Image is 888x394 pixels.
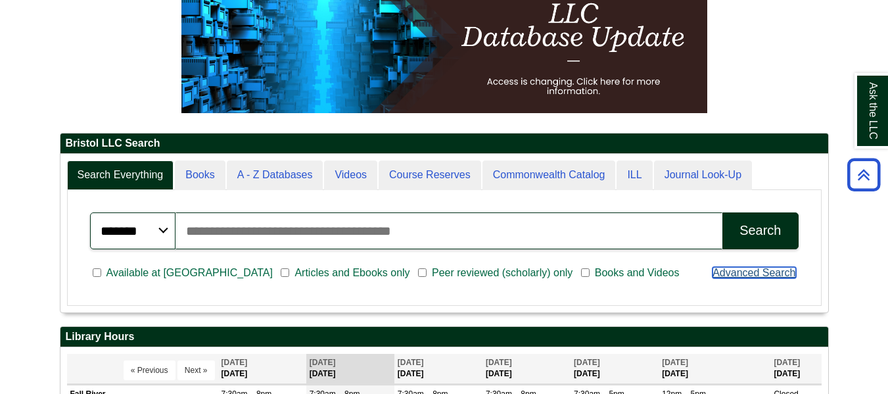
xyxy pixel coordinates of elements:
[617,160,652,190] a: ILL
[124,360,175,380] button: « Previous
[281,267,289,279] input: Articles and Ebooks only
[60,134,828,154] h2: Bristol LLC Search
[101,265,278,281] span: Available at [GEOGRAPHIC_DATA]
[289,265,415,281] span: Articles and Ebooks only
[306,354,394,383] th: [DATE]
[739,223,781,238] div: Search
[427,265,578,281] span: Peer reviewed (scholarly) only
[770,354,821,383] th: [DATE]
[662,358,688,367] span: [DATE]
[713,267,795,278] a: Advanced Search
[394,354,482,383] th: [DATE]
[590,265,685,281] span: Books and Videos
[654,160,752,190] a: Journal Look-Up
[93,267,101,279] input: Available at [GEOGRAPHIC_DATA]
[774,358,800,367] span: [DATE]
[398,358,424,367] span: [DATE]
[175,160,225,190] a: Books
[177,360,215,380] button: Next »
[722,212,798,249] button: Search
[379,160,481,190] a: Course Reserves
[486,358,512,367] span: [DATE]
[659,354,770,383] th: [DATE]
[222,358,248,367] span: [DATE]
[60,327,828,347] h2: Library Hours
[67,160,174,190] a: Search Everything
[574,358,600,367] span: [DATE]
[310,358,336,367] span: [DATE]
[482,160,616,190] a: Commonwealth Catalog
[418,267,427,279] input: Peer reviewed (scholarly) only
[218,354,306,383] th: [DATE]
[482,354,571,383] th: [DATE]
[324,160,377,190] a: Videos
[571,354,659,383] th: [DATE]
[227,160,323,190] a: A - Z Databases
[843,166,885,184] a: Back to Top
[581,267,590,279] input: Books and Videos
